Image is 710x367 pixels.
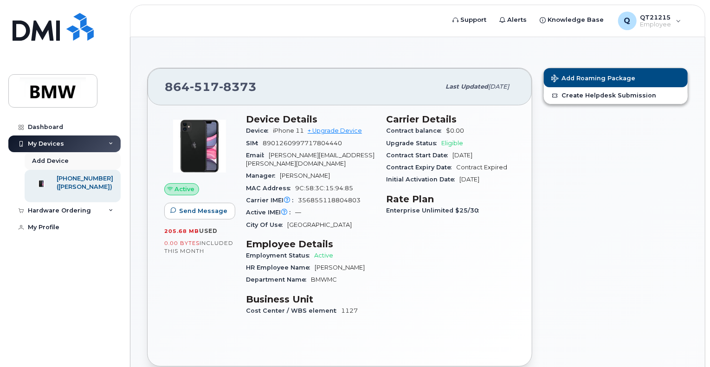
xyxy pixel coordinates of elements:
[386,164,456,171] span: Contract Expiry Date
[459,176,479,183] span: [DATE]
[295,209,301,216] span: —
[165,80,257,94] span: 864
[246,252,314,259] span: Employment Status
[164,203,235,219] button: Send Message
[446,127,464,134] span: $0.00
[199,227,218,234] span: used
[246,127,273,134] span: Device
[456,164,507,171] span: Contract Expired
[295,185,353,192] span: 9C:58:3C:15:94:85
[219,80,257,94] span: 8373
[246,185,295,192] span: MAC Address
[273,127,304,134] span: iPhone 11
[246,140,263,147] span: SIM
[308,127,362,134] a: + Upgrade Device
[452,152,472,159] span: [DATE]
[179,206,227,215] span: Send Message
[341,307,358,314] span: 1127
[246,152,269,159] span: Email
[190,80,219,94] span: 517
[280,172,330,179] span: [PERSON_NAME]
[164,228,199,234] span: 205.68 MB
[246,209,295,216] span: Active IMEI
[670,327,703,360] iframe: Messenger Launcher
[246,307,341,314] span: Cost Center / WBS element
[246,294,375,305] h3: Business Unit
[386,140,441,147] span: Upgrade Status
[551,75,635,84] span: Add Roaming Package
[311,276,337,283] span: BMWMC
[386,114,515,125] h3: Carrier Details
[246,152,374,167] span: [PERSON_NAME][EMAIL_ADDRESS][PERSON_NAME][DOMAIN_NAME]
[386,207,484,214] span: Enterprise Unlimited $25/30
[246,172,280,179] span: Manager
[386,176,459,183] span: Initial Activation Date
[386,193,515,205] h3: Rate Plan
[488,83,509,90] span: [DATE]
[172,118,227,174] img: iPhone_11.jpg
[445,83,488,90] span: Last updated
[246,197,298,204] span: Carrier IMEI
[441,140,463,147] span: Eligible
[246,238,375,250] h3: Employee Details
[544,68,688,87] button: Add Roaming Package
[246,221,287,228] span: City Of Use
[246,276,311,283] span: Department Name
[263,140,342,147] span: 8901260997717804440
[544,87,688,104] a: Create Helpdesk Submission
[298,197,361,204] span: 356855118804803
[315,264,365,271] span: [PERSON_NAME]
[246,114,375,125] h3: Device Details
[314,252,333,259] span: Active
[164,240,200,246] span: 0.00 Bytes
[175,185,195,193] span: Active
[386,152,452,159] span: Contract Start Date
[287,221,352,228] span: [GEOGRAPHIC_DATA]
[246,264,315,271] span: HR Employee Name
[386,127,446,134] span: Contract balance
